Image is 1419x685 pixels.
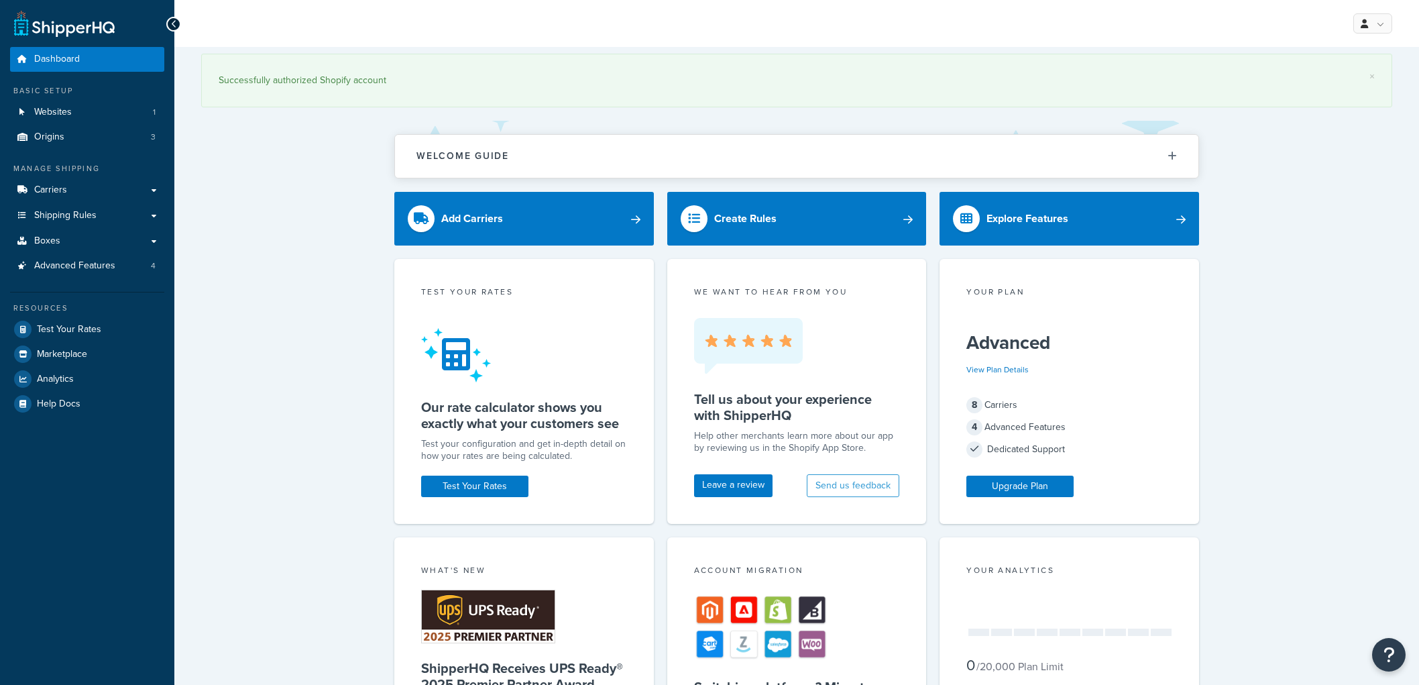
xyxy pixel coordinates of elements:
[10,303,164,314] div: Resources
[394,192,654,246] a: Add Carriers
[966,332,1172,354] h5: Advanced
[151,260,156,272] span: 4
[421,476,528,497] a: Test Your Rates
[421,286,627,301] div: Test your rates
[966,419,982,435] span: 4
[10,178,164,203] a: Carriers
[694,430,900,454] p: Help other merchants learn more about our app by reviewing us in the Shopify App Store.
[10,100,164,125] li: Websites
[34,54,80,65] span: Dashboard
[10,125,164,150] li: Origins
[10,254,164,278] li: Advanced Features
[694,474,773,497] a: Leave a review
[153,107,156,118] span: 1
[966,286,1172,301] div: Your Plan
[966,654,975,676] span: 0
[10,342,164,366] a: Marketplace
[966,364,1029,376] a: View Plan Details
[10,47,164,72] a: Dashboard
[416,151,509,161] h2: Welcome Guide
[986,209,1068,228] div: Explore Features
[34,185,67,196] span: Carriers
[966,396,1172,415] div: Carriers
[34,210,97,221] span: Shipping Rules
[976,659,1064,674] small: / 20,000 Plan Limit
[37,349,87,360] span: Marketplace
[219,71,1375,90] div: Successfully authorized Shopify account
[37,324,101,335] span: Test Your Rates
[37,399,80,410] span: Help Docs
[966,418,1172,437] div: Advanced Features
[966,564,1172,580] div: Your Analytics
[34,260,115,272] span: Advanced Features
[441,209,503,228] div: Add Carriers
[10,125,164,150] a: Origins3
[10,203,164,228] a: Shipping Rules
[1369,71,1375,82] a: ×
[10,229,164,254] a: Boxes
[421,564,627,580] div: What's New
[421,399,627,431] h5: Our rate calculator shows you exactly what your customers see
[966,397,982,413] span: 8
[1372,638,1406,672] button: Open Resource Center
[10,100,164,125] a: Websites1
[807,474,899,497] button: Send us feedback
[667,192,927,246] a: Create Rules
[966,476,1074,497] a: Upgrade Plan
[714,209,777,228] div: Create Rules
[694,391,900,423] h5: Tell us about your experience with ShipperHQ
[34,235,60,247] span: Boxes
[395,135,1198,177] button: Welcome Guide
[10,163,164,174] div: Manage Shipping
[940,192,1199,246] a: Explore Features
[34,107,72,118] span: Websites
[37,374,74,385] span: Analytics
[10,392,164,416] a: Help Docs
[10,367,164,391] a: Analytics
[10,317,164,341] a: Test Your Rates
[694,286,900,298] p: we want to hear from you
[10,85,164,97] div: Basic Setup
[421,438,627,462] div: Test your configuration and get in-depth detail on how your rates are being calculated.
[966,440,1172,459] div: Dedicated Support
[34,131,64,143] span: Origins
[10,254,164,278] a: Advanced Features4
[694,564,900,580] div: Account Migration
[151,131,156,143] span: 3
